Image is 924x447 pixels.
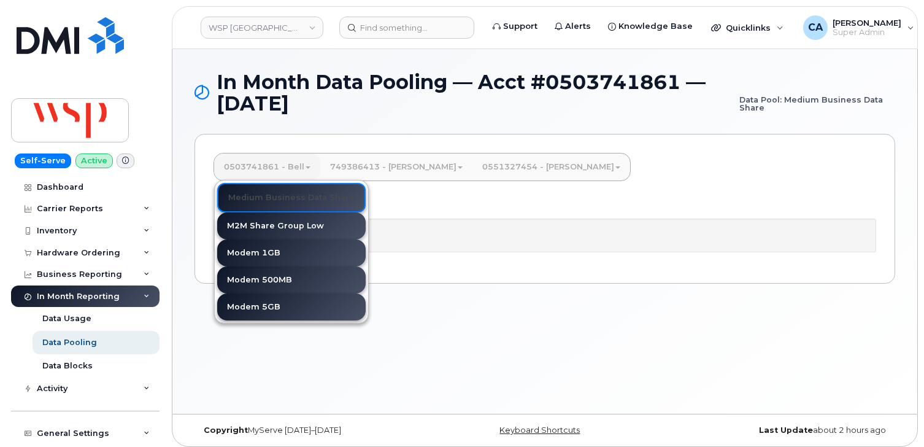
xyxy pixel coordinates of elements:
[217,266,366,293] a: Modem 500MB
[499,426,580,435] a: Keyboard Shortcuts
[320,154,472,181] a: 749386413 - [PERSON_NAME]
[217,239,366,266] a: Modem 1GB
[739,71,895,112] small: Data Pool: Medium Business Data Share
[217,293,366,321] a: Modem 5GB
[759,426,813,435] strong: Last Update
[472,154,630,181] a: 0551327454 - [PERSON_NAME]
[217,183,366,212] a: Medium Business Data Share
[214,154,320,181] a: 0503741861 - Bell
[194,426,428,435] div: MyServe [DATE]–[DATE]
[194,71,895,114] h1: In Month Data Pooling — Acct #0503741861 — [DATE]
[220,230,870,241] h4: No data available
[661,426,895,435] div: about 2 hours ago
[217,212,366,239] a: M2M Share Group Low
[204,426,248,435] strong: Copyright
